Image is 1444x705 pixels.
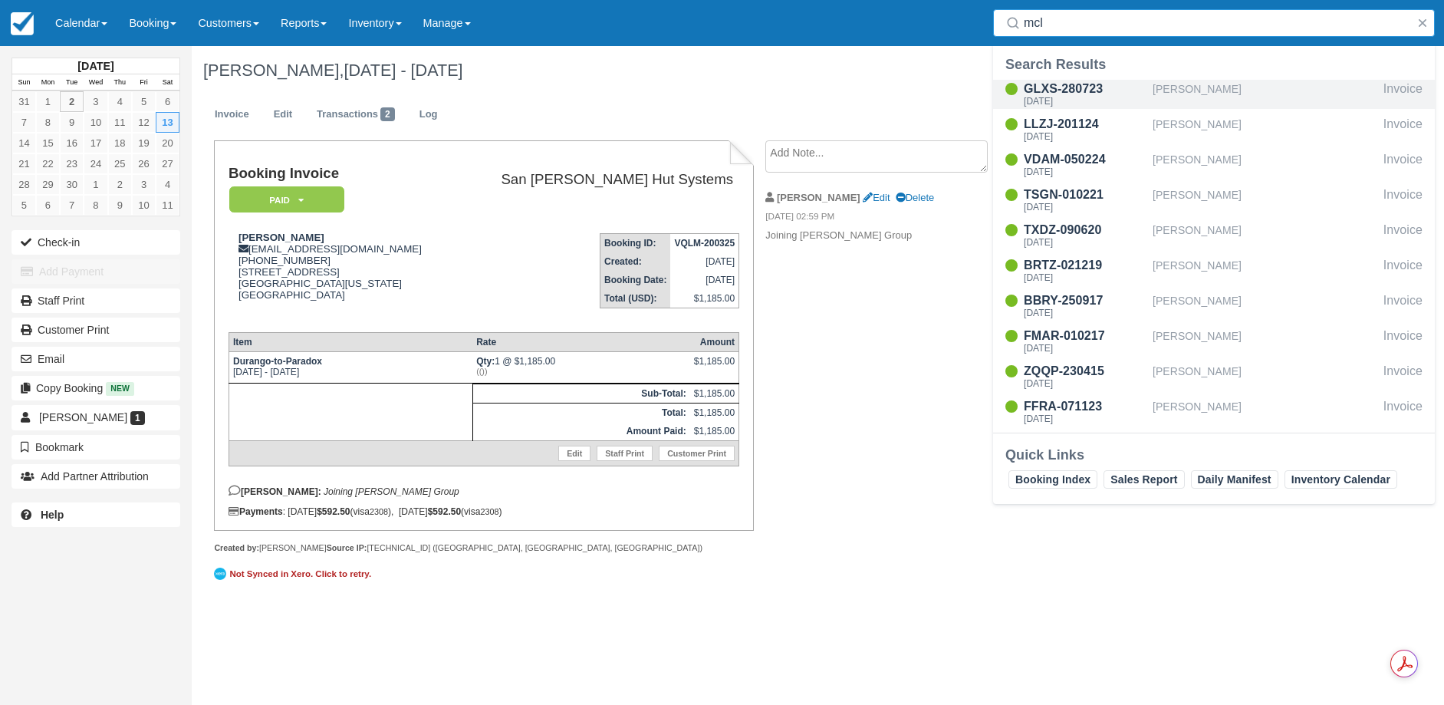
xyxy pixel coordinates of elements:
em: Paid [229,186,344,213]
a: 12 [132,112,156,133]
div: Quick Links [1005,446,1423,464]
div: Invoice [1383,397,1423,427]
div: BRTZ-021219 [1024,256,1146,275]
div: BBRY-250917 [1024,292,1146,310]
a: 22 [36,153,60,174]
h1: Booking Invoice [229,166,454,182]
a: 6 [36,195,60,216]
button: Bookmark [12,435,180,460]
td: $1,185.00 [690,384,739,403]
div: Invoice [1383,186,1423,215]
strong: [DATE] [77,60,113,72]
a: Not Synced in Xero. Click to retry. [214,565,375,582]
div: Invoice [1383,221,1423,250]
a: 30 [60,174,84,195]
a: Edit [262,100,304,130]
b: Help [41,509,64,521]
a: 10 [132,195,156,216]
a: 1 [36,91,60,112]
a: Booking Index [1008,470,1097,489]
div: $1,185.00 [694,356,735,379]
p: Joining [PERSON_NAME] Group [765,229,1024,243]
a: 20 [156,133,179,153]
div: [DATE] [1024,238,1146,247]
a: 2 [60,91,84,112]
div: ZQQP-230415 [1024,362,1146,381]
a: 8 [36,112,60,133]
th: Mon [36,74,60,91]
a: GLXS-280723[DATE][PERSON_NAME]Invoice [993,80,1435,109]
a: BBRY-250917[DATE][PERSON_NAME]Invoice [993,292,1435,321]
strong: $592.50 [428,506,461,517]
a: 11 [156,195,179,216]
a: 3 [132,174,156,195]
a: 27 [156,153,179,174]
th: Total: [472,403,690,422]
div: [PERSON_NAME] [1153,80,1377,109]
a: Edit [863,192,890,203]
a: 8 [84,195,107,216]
span: [DATE] - [DATE] [344,61,462,80]
th: Sun [12,74,36,91]
div: [DATE] [1024,344,1146,353]
td: [DATE] [670,252,738,271]
h1: [PERSON_NAME], [203,61,1263,80]
a: 26 [132,153,156,174]
button: Copy Booking New [12,376,180,400]
th: Wed [84,74,107,91]
div: [PERSON_NAME] [1153,186,1377,215]
span: [PERSON_NAME] [39,411,127,423]
div: [DATE] [1024,167,1146,176]
a: 25 [108,153,132,174]
td: [DATE] - [DATE] [229,351,472,383]
a: 7 [12,112,36,133]
div: Search Results [1005,55,1423,74]
strong: [PERSON_NAME]: [229,486,321,497]
span: New [106,382,134,395]
div: [PERSON_NAME] [1153,327,1377,356]
th: Item [229,332,472,351]
div: [DATE] [1024,132,1146,141]
a: BRTZ-021219[DATE][PERSON_NAME]Invoice [993,256,1435,285]
a: 16 [60,133,84,153]
div: [DATE] [1024,203,1146,212]
em: [DATE] 02:59 PM [765,210,1024,227]
a: 11 [108,112,132,133]
button: Add Partner Attribution [12,464,180,489]
a: 19 [132,133,156,153]
a: Staff Print [597,446,653,461]
div: Invoice [1383,256,1423,285]
div: [PERSON_NAME] [1153,221,1377,250]
strong: $592.50 [317,506,350,517]
th: Amount Paid: [472,422,690,441]
div: [DATE] [1024,379,1146,388]
a: 4 [156,174,179,195]
strong: Created by: [214,543,259,552]
a: 5 [132,91,156,112]
small: 2308 [370,507,388,516]
th: Amount [690,332,739,351]
strong: Durango-to-Paradox [233,356,322,367]
a: Sales Report [1104,470,1184,489]
input: Search ( / ) [1024,9,1410,37]
div: Invoice [1383,115,1423,144]
a: 15 [36,133,60,153]
div: FMAR-010217 [1024,327,1146,345]
a: Transactions2 [305,100,406,130]
a: 14 [12,133,36,153]
div: Invoice [1383,327,1423,356]
a: Customer Print [659,446,735,461]
div: [DATE] [1024,97,1146,106]
div: TXDZ-090620 [1024,221,1146,239]
a: 21 [12,153,36,174]
th: Total (USD): [600,289,671,308]
div: [PERSON_NAME] [TECHNICAL_ID] ([GEOGRAPHIC_DATA], [GEOGRAPHIC_DATA], [GEOGRAPHIC_DATA]) [214,542,753,554]
a: 7 [60,195,84,216]
span: 1 [130,411,145,425]
td: 1 @ $1,185.00 [472,351,690,383]
div: : [DATE] (visa ), [DATE] (visa ) [229,506,739,517]
a: 18 [108,133,132,153]
div: [DATE] [1024,308,1146,318]
div: VDAM-050224 [1024,150,1146,169]
em: Joining [PERSON_NAME] Group [324,486,459,497]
